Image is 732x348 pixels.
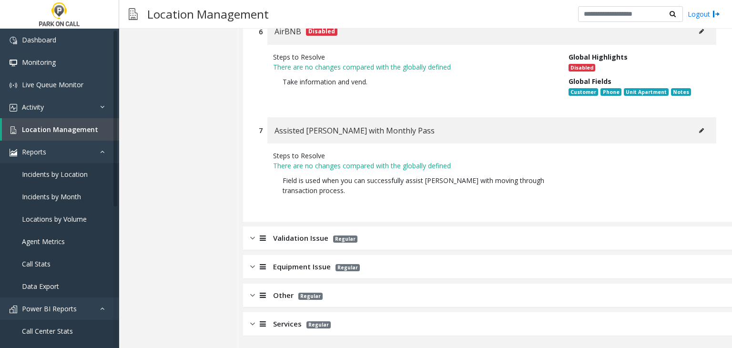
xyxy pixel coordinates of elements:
img: 'icon' [10,37,17,44]
span: Notes [671,88,691,96]
a: Logout [688,9,720,19]
span: Live Queue Monitor [22,80,83,89]
span: Global Highlights [569,52,628,61]
p: Take information and vend. [273,72,554,92]
span: Call Center Stats [22,327,73,336]
img: closed [250,233,255,244]
span: Location Management [22,125,98,134]
img: 'icon' [10,104,17,112]
span: Unit Apartment [624,88,669,96]
img: 'icon' [10,59,17,67]
div: Steps to Resolve [273,151,554,161]
span: Data Export [22,282,59,291]
span: Reports [22,147,46,156]
img: logout [712,9,720,19]
img: closed [250,318,255,329]
div: 6 [259,27,263,37]
span: Power BI Reports [22,304,77,313]
img: 'icon' [10,149,17,156]
span: Activity [22,102,44,112]
div: Steps to Resolve [273,52,554,62]
span: Regular [335,264,360,271]
span: Regular [333,235,357,243]
span: Call Stats [22,259,51,268]
a: Location Management [2,118,119,141]
span: Assisted [PERSON_NAME] with Monthly Pass [274,124,435,137]
span: Phone [600,88,621,96]
img: 'icon' [10,306,17,313]
p: There are no changes compared with the globally defined [273,161,554,171]
span: Dashboard [22,35,56,44]
span: Regular [306,321,331,328]
p: There are no changes compared with the globally defined [273,62,554,72]
span: Incidents by Month [22,192,81,201]
span: Disabled [306,27,337,36]
div: 7 [259,125,263,135]
span: Locations by Volume [22,215,87,224]
img: 'icon' [10,126,17,134]
span: Equipment Issue [273,261,331,272]
span: AirBNB [274,25,301,38]
span: Other [273,290,294,301]
span: Services [273,318,302,329]
p: Field is used when you can successfully assist [PERSON_NAME] with moving through transaction proc... [273,171,554,200]
img: 'icon' [10,82,17,89]
span: Global Fields [569,77,611,86]
span: Validation Issue [273,233,328,244]
span: Customer [569,88,598,96]
img: closed [250,290,255,301]
span: Agent Metrics [22,237,65,246]
span: Regular [298,293,323,300]
h3: Location Management [142,2,274,26]
img: pageIcon [129,2,138,26]
span: Disabled [569,64,595,72]
img: closed [250,261,255,272]
span: Monitoring [22,58,56,67]
span: Incidents by Location [22,170,88,179]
